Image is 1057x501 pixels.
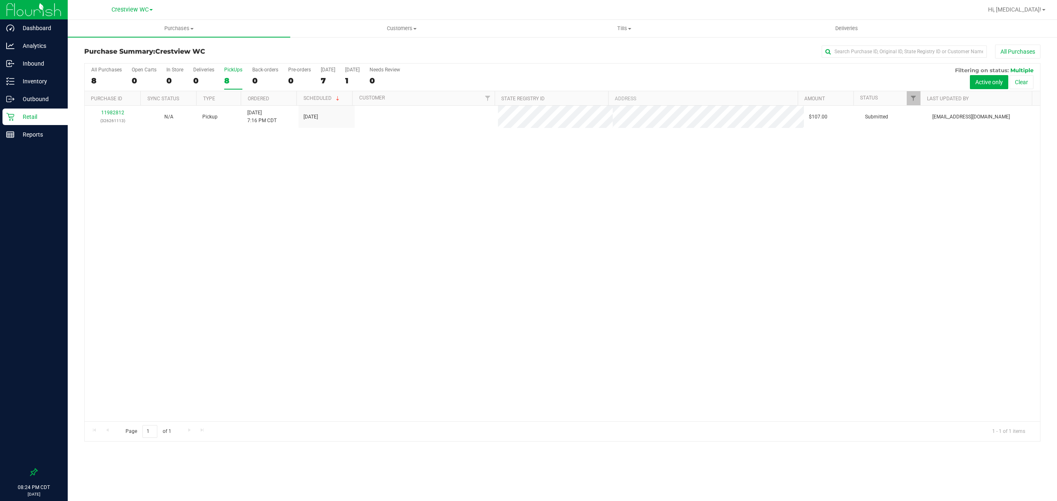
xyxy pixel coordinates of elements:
a: Customers [290,20,513,37]
a: Customer [359,95,385,101]
span: Crestview WC [155,47,205,55]
div: 8 [224,76,242,85]
div: Needs Review [370,67,400,73]
a: Filter [907,91,920,105]
div: 1 [345,76,360,85]
div: 0 [132,76,156,85]
a: Purchase ID [91,96,122,102]
div: Deliveries [193,67,214,73]
a: Sync Status [147,96,179,102]
a: Amount [804,96,825,102]
div: Back-orders [252,67,278,73]
button: Clear [1010,75,1033,89]
a: Type [203,96,215,102]
p: Inbound [14,59,64,69]
a: Scheduled [303,95,341,101]
p: Dashboard [14,23,64,33]
div: 8 [91,76,122,85]
a: Filter [481,91,494,105]
p: [DATE] [4,491,64,497]
p: (326261113) [90,117,136,125]
span: Crestview WC [111,6,149,13]
span: Deliveries [824,25,869,32]
inline-svg: Outbound [6,95,14,103]
inline-svg: Inventory [6,77,14,85]
a: Purchases [68,20,290,37]
th: Address [608,91,798,106]
inline-svg: Reports [6,130,14,139]
a: Tills [513,20,735,37]
p: Reports [14,130,64,139]
span: [DATE] 7:16 PM CDT [247,109,277,125]
div: Pre-orders [288,67,311,73]
span: $107.00 [809,113,827,121]
input: Search Purchase ID, Original ID, State Registry ID or Customer Name... [822,45,987,58]
inline-svg: Analytics [6,42,14,50]
a: 11982812 [101,110,124,116]
div: [DATE] [321,67,335,73]
div: 0 [252,76,278,85]
a: Deliveries [735,20,958,37]
span: Multiple [1010,67,1033,73]
p: Inventory [14,76,64,86]
p: Retail [14,112,64,122]
span: Submitted [865,113,888,121]
div: PickUps [224,67,242,73]
div: Open Carts [132,67,156,73]
div: All Purchases [91,67,122,73]
input: 1 [142,425,157,438]
div: [DATE] [345,67,360,73]
span: Page of 1 [118,425,178,438]
span: Hi, [MEDICAL_DATA]! [988,6,1041,13]
inline-svg: Inbound [6,59,14,68]
inline-svg: Retail [6,113,14,121]
p: 08:24 PM CDT [4,484,64,491]
button: N/A [164,113,173,121]
div: 0 [288,76,311,85]
inline-svg: Dashboard [6,24,14,32]
p: Analytics [14,41,64,51]
div: In Store [166,67,183,73]
div: 0 [370,76,400,85]
label: Pin the sidebar to full width on large screens [30,468,38,476]
div: 0 [193,76,214,85]
span: Customers [291,25,512,32]
span: Not Applicable [164,114,173,120]
div: 7 [321,76,335,85]
a: Status [860,95,878,101]
span: Filtering on status: [955,67,1009,73]
iframe: Resource center [8,435,33,460]
span: 1 - 1 of 1 items [986,425,1032,437]
a: Last Updated By [927,96,969,102]
a: Ordered [248,96,269,102]
div: 0 [166,76,183,85]
button: All Purchases [995,45,1040,59]
span: [DATE] [303,113,318,121]
h3: Purchase Summary: [84,48,403,55]
a: State Registry ID [501,96,545,102]
span: Tills [513,25,735,32]
p: Outbound [14,94,64,104]
button: Active only [970,75,1008,89]
span: Purchases [68,25,290,32]
span: [EMAIL_ADDRESS][DOMAIN_NAME] [932,113,1010,121]
span: Pickup [202,113,218,121]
